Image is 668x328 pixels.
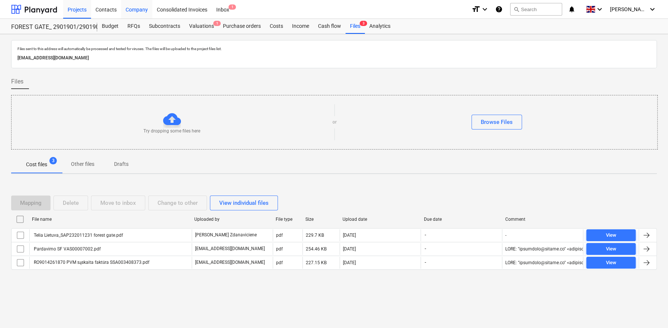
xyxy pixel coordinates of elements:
span: 1 [213,21,221,26]
a: Cash flow [314,19,346,34]
i: format_size [471,5,480,14]
button: View individual files [210,196,278,210]
p: [EMAIL_ADDRESS][DOMAIN_NAME] [17,54,651,62]
a: Purchase orders [218,19,265,34]
i: keyboard_arrow_down [480,5,489,14]
div: 229.7 KB [306,233,324,238]
div: View [606,259,616,267]
span: [PERSON_NAME] Zdanaviciene [610,6,647,12]
button: View [586,257,636,269]
div: Try dropping some files hereorBrowse Files [11,95,658,150]
span: 3 [49,157,57,164]
div: View [606,245,616,253]
div: Valuations [185,19,218,34]
a: Budget [97,19,123,34]
i: Knowledge base [495,5,503,14]
div: Browse Files [481,117,513,127]
a: Valuations1 [185,19,218,34]
div: pdf [276,246,283,252]
p: Files sent to this address will automatically be processed and tested for viruses. The files will... [17,46,651,51]
button: Search [510,3,562,16]
div: Pardavimo SF VAS00007002.pdf [33,246,101,252]
div: 227.15 KB [306,260,327,265]
div: File type [276,217,299,222]
div: [DATE] [343,233,356,238]
div: Upload date [343,217,418,222]
span: - [424,246,427,252]
div: Size [305,217,337,222]
p: Try dropping some files here [143,128,200,134]
span: - [424,259,427,266]
div: RO9014261870 PVM sąskaita faktūra SSA003408373.pdf [33,260,149,265]
div: - [505,233,506,238]
div: [DATE] [343,246,356,252]
a: Costs [265,19,288,34]
span: - [424,232,427,238]
div: pdf [276,233,283,238]
a: RFQs [123,19,145,34]
div: View [606,231,616,240]
p: Cost files [26,161,47,168]
a: Subcontracts [145,19,185,34]
div: 254.46 KB [306,246,327,252]
div: pdf [276,260,283,265]
button: Browse Files [471,115,522,129]
a: Files3 [346,19,365,34]
button: View [586,229,636,241]
p: [EMAIL_ADDRESS][DOMAIN_NAME] [195,246,265,252]
p: [PERSON_NAME] Zdanaviciene [195,232,257,238]
i: keyboard_arrow_down [595,5,604,14]
i: keyboard_arrow_down [648,5,657,14]
div: File name [32,217,188,222]
div: Telia Lietuva_SAP232011231 forest gate.pdf [33,233,123,238]
div: Comment [505,217,580,222]
div: Files [346,19,365,34]
span: Files [11,77,23,86]
span: 1 [228,4,236,10]
div: View individual files [219,198,269,208]
div: Due date [424,217,499,222]
div: Uploaded by [194,217,270,222]
a: Income [288,19,314,34]
div: [DATE] [343,260,356,265]
p: Drafts [112,160,130,168]
span: search [513,6,519,12]
p: or [333,119,337,125]
span: 3 [360,21,367,26]
iframe: Chat Widget [631,292,668,328]
button: View [586,243,636,255]
a: Analytics [365,19,395,34]
p: Other files [71,160,94,168]
i: notifications [568,5,575,14]
p: [EMAIL_ADDRESS][DOMAIN_NAME] [195,259,265,266]
div: FOREST GATE_ 2901901/2901902/2901903 [11,23,88,31]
